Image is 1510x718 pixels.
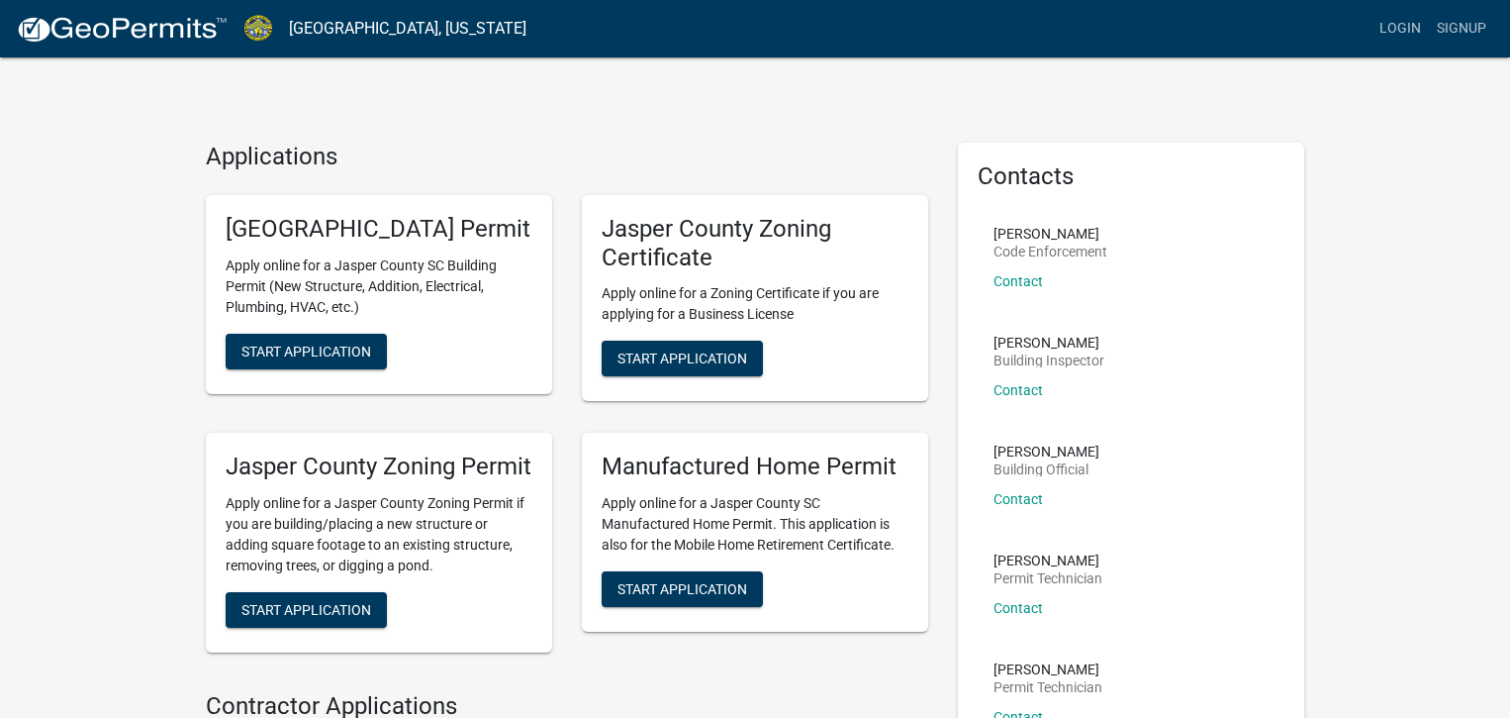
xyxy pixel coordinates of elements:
[978,162,1284,191] h5: Contacts
[602,283,908,325] p: Apply online for a Zoning Certificate if you are applying for a Business License
[993,273,1043,289] a: Contact
[1371,10,1429,48] a: Login
[1429,10,1494,48] a: Signup
[617,351,747,366] span: Start Application
[617,581,747,597] span: Start Application
[226,453,532,481] h5: Jasper County Zoning Permit
[993,462,1099,476] p: Building Official
[226,215,532,244] h5: [GEOGRAPHIC_DATA] Permit
[993,491,1043,507] a: Contact
[993,382,1043,398] a: Contact
[241,343,371,359] span: Start Application
[993,336,1104,350] p: [PERSON_NAME]
[602,215,908,272] h5: Jasper County Zoning Certificate
[993,680,1102,694] p: Permit Technician
[993,354,1104,367] p: Building Inspector
[241,602,371,618] span: Start Application
[993,227,1107,241] p: [PERSON_NAME]
[289,12,526,46] a: [GEOGRAPHIC_DATA], [US_STATE]
[993,245,1107,258] p: Code Enforcement
[602,453,908,481] h5: Manufactured Home Permit
[226,592,387,628] button: Start Application
[243,15,273,42] img: Jasper County, South Carolina
[226,493,532,576] p: Apply online for a Jasper County Zoning Permit if you are building/placing a new structure or add...
[993,554,1102,567] p: [PERSON_NAME]
[206,143,928,171] h4: Applications
[602,341,763,376] button: Start Application
[993,663,1102,676] p: [PERSON_NAME]
[602,493,908,556] p: Apply online for a Jasper County SC Manufactured Home Permit. This application is also for the Mo...
[993,600,1043,616] a: Contact
[993,445,1099,459] p: [PERSON_NAME]
[602,571,763,607] button: Start Application
[226,334,387,369] button: Start Application
[226,256,532,318] p: Apply online for a Jasper County SC Building Permit (New Structure, Addition, Electrical, Plumbin...
[993,571,1102,585] p: Permit Technician
[206,143,928,668] wm-workflow-list-section: Applications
